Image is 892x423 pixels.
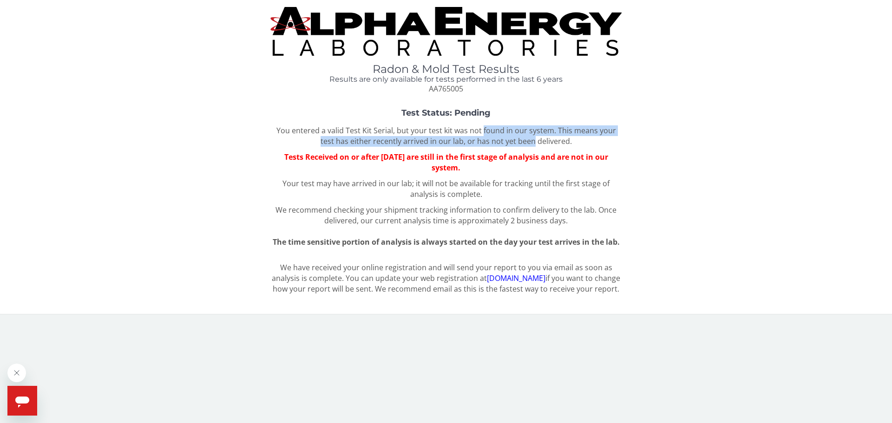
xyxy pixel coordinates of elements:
iframe: Button to launch messaging window [7,386,37,416]
img: TightCrop.jpg [270,7,622,56]
h4: Results are only available for tests performed in the last 6 years [270,75,622,84]
p: You entered a valid Test Kit Serial, but your test kit was not found in our system. This means yo... [270,125,622,147]
p: We have received your online registration and will send your report to you via email as soon as a... [270,262,622,294]
span: We recommend checking your shipment tracking information to confirm delivery to the lab. [275,205,597,215]
strong: Test Status: Pending [401,108,491,118]
span: Once delivered, our current analysis time is approximately 2 business days. [324,205,617,226]
span: The time sensitive portion of analysis is always started on the day your test arrives in the lab. [273,237,620,247]
iframe: Close message [7,364,26,382]
span: Tests Received on or after [DATE] are still in the first stage of analysis and are not in our sys... [284,152,608,173]
a: [DOMAIN_NAME] [487,273,545,283]
span: Help [6,7,20,14]
h1: Radon & Mold Test Results [270,63,622,75]
span: AA765005 [429,84,463,94]
p: Your test may have arrived in our lab; it will not be available for tracking until the first stag... [270,178,622,200]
